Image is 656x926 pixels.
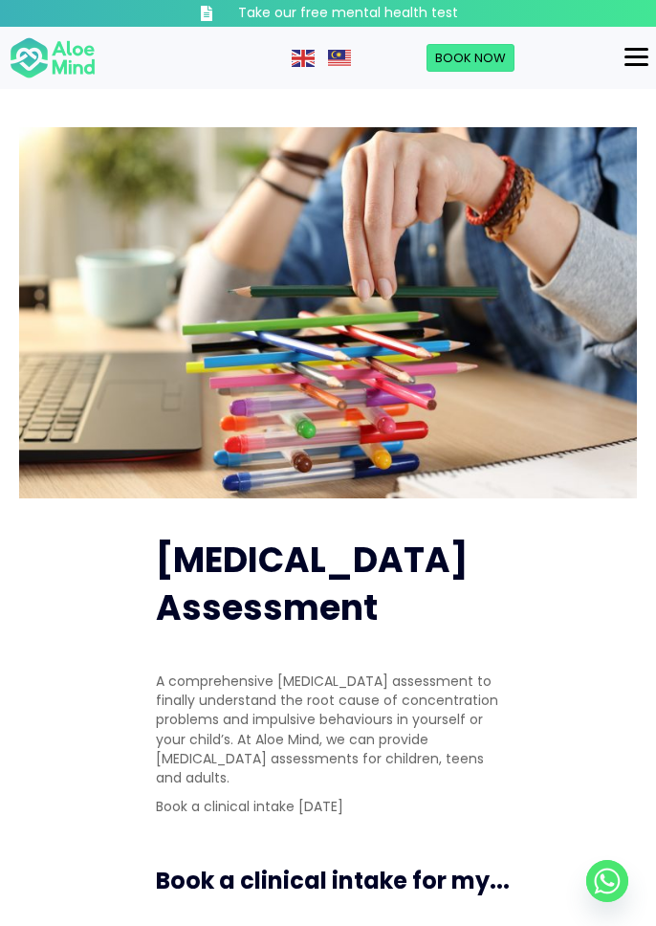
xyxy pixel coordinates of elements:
[156,4,500,23] a: Take our free mental health test
[156,536,469,632] span: [MEDICAL_DATA] Assessment
[586,860,628,902] a: Whatsapp
[328,48,353,67] a: Malay
[156,797,500,816] p: Book a clinical intake [DATE]
[617,41,656,74] button: Menu
[156,672,500,788] p: A comprehensive [MEDICAL_DATA] assessment to finally understand the root cause of concentration p...
[435,49,506,67] span: Book Now
[156,865,519,897] h3: Book a clinical intake for my...
[292,50,315,67] img: en
[19,127,637,498] img: ADHD photo
[10,36,96,80] img: Aloe mind Logo
[426,44,514,73] a: Book Now
[292,48,317,67] a: English
[328,50,351,67] img: ms
[238,4,458,23] h3: Take our free mental health test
